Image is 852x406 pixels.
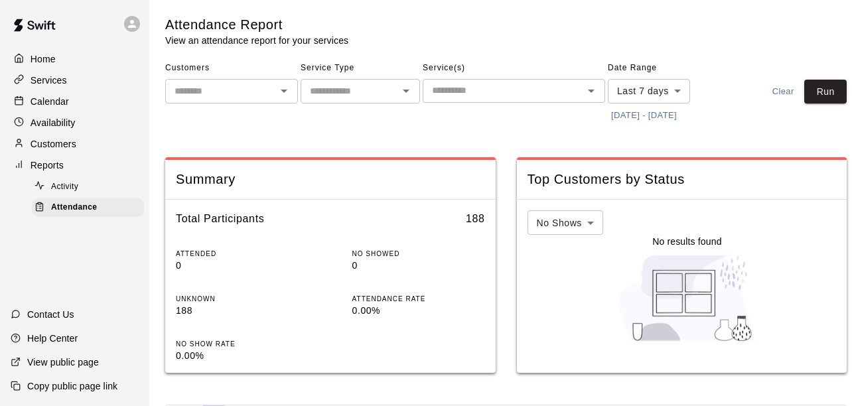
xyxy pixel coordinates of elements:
a: Services [11,70,139,90]
p: NO SHOWED [352,249,485,259]
a: Calendar [11,92,139,111]
span: Activity [51,180,78,194]
button: Open [582,82,601,100]
div: Attendance [32,198,144,217]
a: Home [11,49,139,69]
button: Clear [762,80,804,104]
button: Open [275,82,293,100]
h5: Attendance Report [165,16,348,34]
p: Home [31,52,56,66]
h6: Total Participants [176,210,264,228]
span: Service Type [301,58,420,79]
a: Customers [11,134,139,154]
span: Service(s) [423,58,605,79]
span: Top Customers by Status [528,170,837,188]
p: View public page [27,356,99,369]
a: Attendance [32,197,149,218]
a: Availability [11,113,139,133]
div: Last 7 days [608,79,690,103]
span: Summary [176,170,485,188]
p: Calendar [31,95,69,108]
a: Activity [32,176,149,197]
p: Copy public page link [27,379,117,393]
p: 0.00% [176,349,309,363]
p: ATTENDED [176,249,309,259]
p: 0 [176,259,309,273]
span: Customers [165,58,298,79]
p: 0 [352,259,485,273]
p: Customers [31,137,76,151]
p: ATTENDANCE RATE [352,294,485,304]
img: Nothing to see here [612,248,762,348]
div: Activity [32,178,144,196]
h6: 188 [466,210,485,228]
p: NO SHOW RATE [176,339,309,349]
p: Reports [31,159,64,172]
a: Reports [11,155,139,175]
button: [DATE] - [DATE] [608,105,680,126]
span: Date Range [608,58,724,79]
p: Services [31,74,67,87]
p: UNKNOWN [176,294,309,304]
p: View an attendance report for your services [165,34,348,47]
p: 188 [176,304,309,318]
button: Open [397,82,415,100]
span: Attendance [51,201,97,214]
p: No results found [652,235,721,248]
div: No Shows [528,210,603,235]
button: Run [804,80,847,104]
p: Availability [31,116,76,129]
p: Contact Us [27,308,74,321]
p: Help Center [27,332,78,345]
p: 0.00% [352,304,485,318]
